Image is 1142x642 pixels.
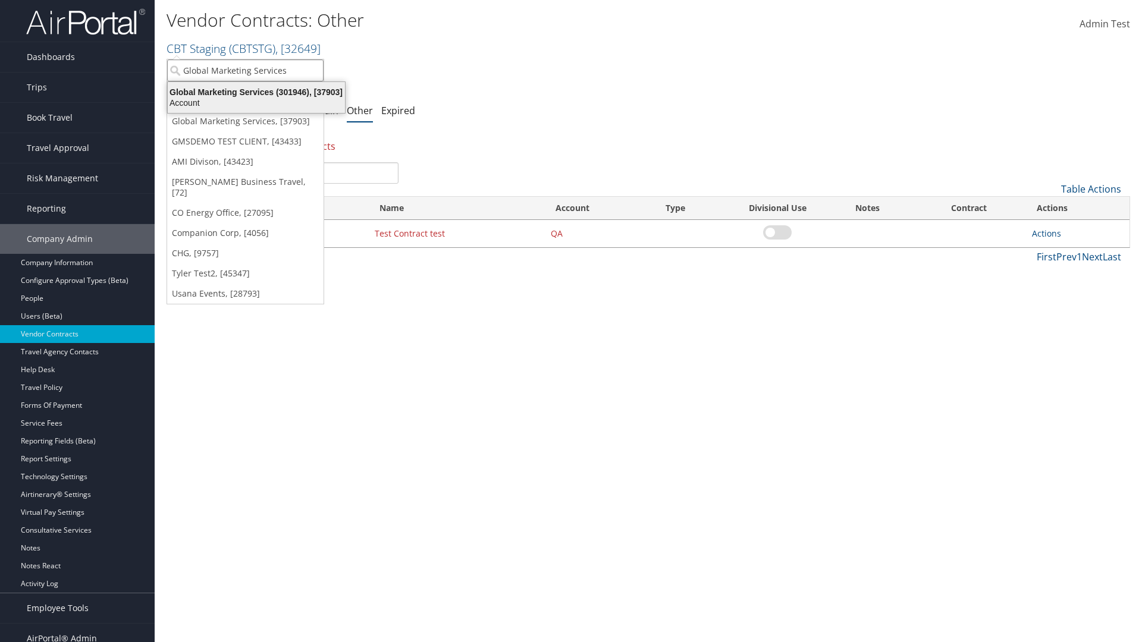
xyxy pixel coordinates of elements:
[167,263,324,284] a: Tyler Test2, [45347]
[545,197,655,220] th: Account: activate to sort column ascending
[1103,250,1121,263] a: Last
[1061,182,1121,196] a: Table Actions
[27,224,93,254] span: Company Admin
[1026,197,1130,220] th: Actions
[27,133,89,163] span: Travel Approval
[161,97,352,108] div: Account
[369,220,545,247] td: Test Contract test
[381,104,415,117] a: Expired
[167,223,324,243] a: Companion Corp, [4056]
[26,8,145,36] img: airportal-logo.png
[161,87,352,97] div: Global Marketing Services (301946), [37903]
[27,593,89,623] span: Employee Tools
[369,197,545,220] th: Name: activate to sort column ascending
[1082,250,1103,263] a: Next
[911,197,1027,220] th: Contract: activate to sort column ascending
[275,40,321,56] span: , [ 32649 ]
[824,197,911,220] th: Notes: activate to sort column ascending
[1077,250,1082,263] a: 1
[1080,17,1130,30] span: Admin Test
[1080,6,1130,43] a: Admin Test
[167,111,324,131] a: Global Marketing Services, [37903]
[167,131,324,152] a: GMSDEMO TEST CLIENT, [43433]
[27,42,75,72] span: Dashboards
[229,40,275,56] span: ( CBTSTG )
[545,220,655,247] td: QA
[27,103,73,133] span: Book Travel
[731,197,824,220] th: Divisional Use: activate to sort column ascending
[1032,228,1061,239] a: Actions
[167,152,324,172] a: AMI Divison, [43423]
[167,130,1130,162] div: There is
[1037,250,1056,263] a: First
[167,243,324,263] a: CHG, [9757]
[27,194,66,224] span: Reporting
[167,284,324,304] a: Usana Events, [28793]
[655,197,730,220] th: Type: activate to sort column ascending
[1056,250,1077,263] a: Prev
[27,163,98,193] span: Risk Management
[167,8,809,33] h1: Vendor Contracts: Other
[167,172,324,203] a: [PERSON_NAME] Business Travel, [72]
[167,40,321,56] a: CBT Staging
[167,203,324,223] a: CO Energy Office, [27095]
[167,59,324,81] input: Search Accounts
[27,73,47,102] span: Trips
[347,104,373,117] a: Other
